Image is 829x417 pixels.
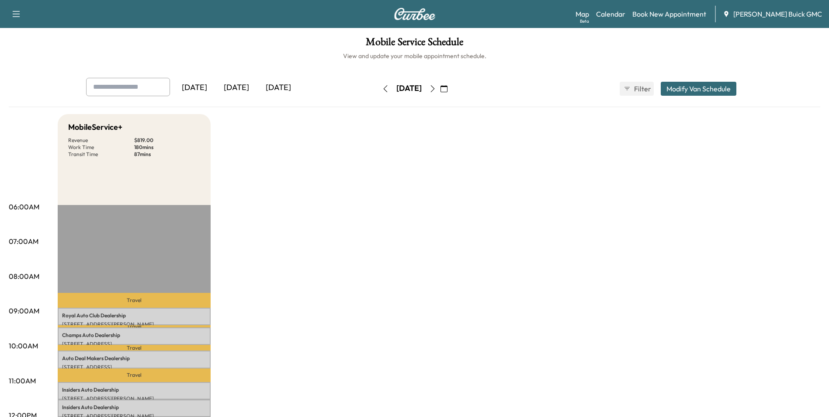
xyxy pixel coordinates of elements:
p: [STREET_ADDRESS] [62,341,206,347]
div: [DATE] [173,78,215,98]
p: [STREET_ADDRESS][PERSON_NAME] [62,321,206,328]
p: Travel [58,345,211,351]
p: Champs Auto Dealership [62,332,206,339]
p: 180 mins [134,144,200,151]
p: Royal Auto Club Dealership [62,312,206,319]
h6: View and update your mobile appointment schedule. [9,52,820,60]
div: [DATE] [396,83,422,94]
p: Insiders Auto Dealership [62,404,206,411]
p: 06:00AM [9,202,39,212]
p: [STREET_ADDRESS][PERSON_NAME] [62,395,206,402]
h5: MobileService+ [68,121,122,133]
p: 07:00AM [9,236,38,247]
div: [DATE] [257,78,299,98]
a: MapBeta [576,9,589,19]
img: Curbee Logo [394,8,436,20]
p: 09:00AM [9,306,39,316]
h1: Mobile Service Schedule [9,37,820,52]
p: Travel [58,293,211,308]
p: Travel [58,368,211,382]
div: [DATE] [215,78,257,98]
a: Book New Appointment [632,9,706,19]
p: 08:00AM [9,271,39,281]
p: 11:00AM [9,375,36,386]
a: Calendar [596,9,625,19]
p: 10:00AM [9,341,38,351]
span: [PERSON_NAME] Buick GMC [733,9,822,19]
p: $ 819.00 [134,137,200,144]
p: Transit Time [68,151,134,158]
p: 87 mins [134,151,200,158]
p: [STREET_ADDRESS] [62,364,206,371]
p: Revenue [68,137,134,144]
p: Work Time [68,144,134,151]
p: Insiders Auto Dealership [62,386,206,393]
p: Travel [58,325,211,327]
div: Beta [580,18,589,24]
p: Auto Deal Makers Dealership [62,355,206,362]
button: Modify Van Schedule [661,82,736,96]
button: Filter [620,82,654,96]
span: Filter [634,83,650,94]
